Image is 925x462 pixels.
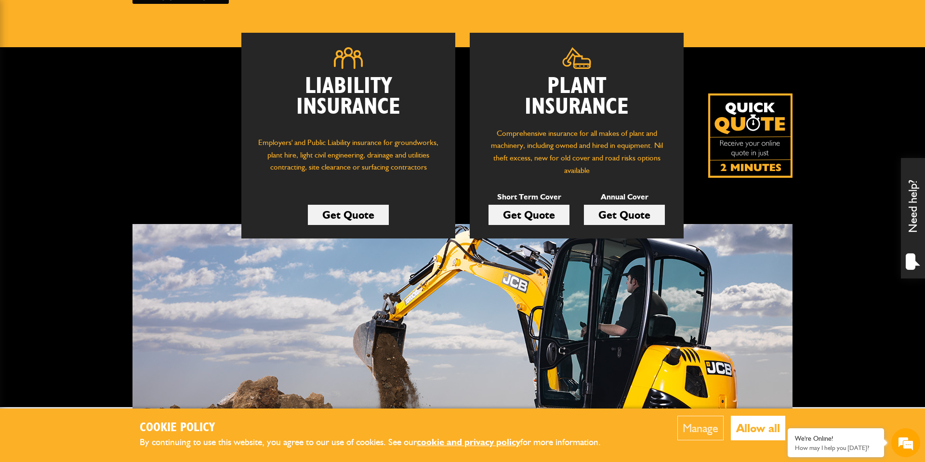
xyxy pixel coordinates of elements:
h2: Liability Insurance [256,76,441,127]
p: Comprehensive insurance for all makes of plant and machinery, including owned and hired in equipm... [484,127,669,176]
div: We're Online! [795,435,877,443]
p: How may I help you today? [795,444,877,451]
a: cookie and privacy policy [417,436,520,448]
img: Quick Quote [708,93,793,178]
h2: Cookie Policy [140,421,617,436]
button: Allow all [731,416,785,440]
a: Get Quote [489,205,569,225]
p: Annual Cover [584,191,665,203]
div: Need help? [901,158,925,278]
button: Manage [677,416,724,440]
a: Get Quote [584,205,665,225]
p: By continuing to use this website, you agree to our use of cookies. See our for more information. [140,435,617,450]
h2: Plant Insurance [484,76,669,118]
a: Get Quote [308,205,389,225]
a: Get your insurance quote isn just 2-minutes [708,93,793,178]
p: Short Term Cover [489,191,569,203]
p: Employers' and Public Liability insurance for groundworks, plant hire, light civil engineering, d... [256,136,441,183]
